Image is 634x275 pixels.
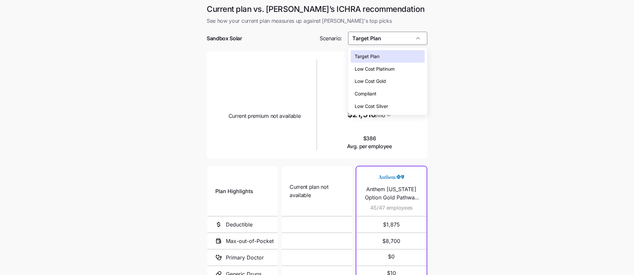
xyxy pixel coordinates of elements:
span: $0 [388,253,395,261]
span: Low Cost Silver [355,103,388,110]
span: Low Cost Platinum [355,65,395,73]
span: Primary Doctor [226,254,264,262]
span: Avg. per employee [347,142,392,151]
span: Compliant [355,90,376,97]
h1: Current plan vs. [PERSON_NAME]’s ICHRA recommendation [207,4,427,14]
span: Deductible [226,221,253,229]
span: See how your current plan measures up against [PERSON_NAME]'s top picks [207,17,427,25]
span: $386 [347,134,392,151]
span: /mo [375,113,385,118]
span: Anthem [US_STATE] Option Gold Pathway Std [364,185,419,202]
span: $1,875 [364,217,419,232]
span: Current plan not available [290,183,344,199]
span: Sandbox Solar [207,34,242,43]
span: Plan Highlights [215,187,253,195]
span: Current premium not available [229,112,301,120]
span: Target Plan [355,53,379,60]
span: Low Cost Gold [355,78,386,85]
span: $8,700 [364,233,419,249]
span: 45/47 employees [370,204,413,212]
img: Carrier [378,170,405,183]
span: $21,516 [347,111,376,119]
span: Max-out-of-Pocket [226,237,274,245]
span: Scenario: [320,34,342,43]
